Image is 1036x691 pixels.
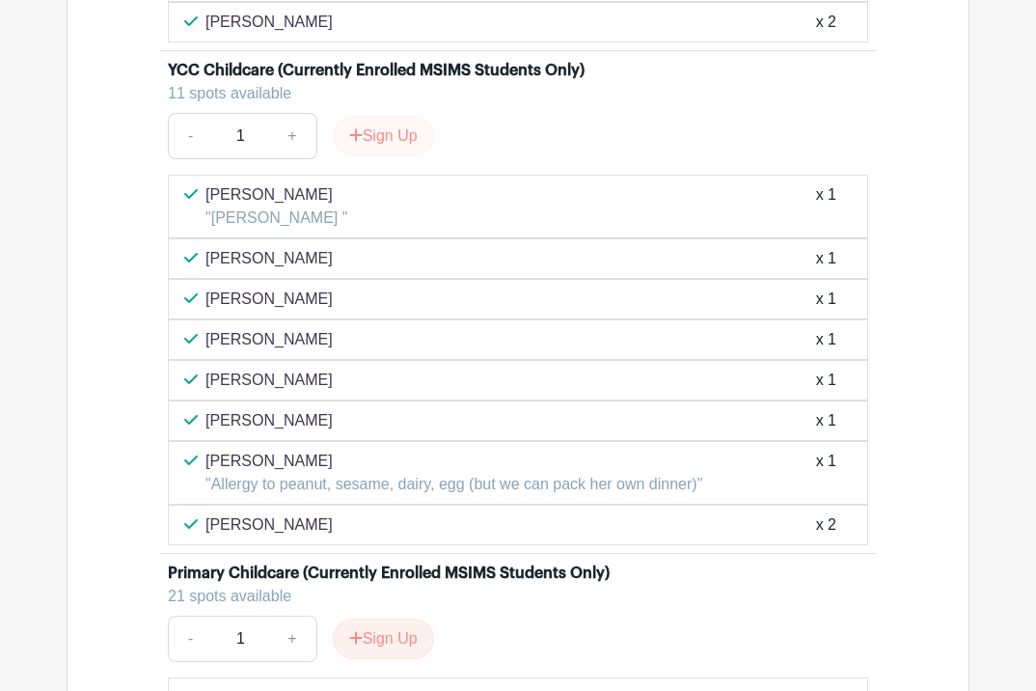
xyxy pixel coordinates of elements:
[268,113,316,159] a: +
[816,328,836,351] div: x 1
[168,562,610,585] div: Primary Childcare (Currently Enrolled MSIMS Students Only)
[816,409,836,432] div: x 1
[205,183,347,207] p: [PERSON_NAME]
[205,450,702,473] p: [PERSON_NAME]
[816,247,836,270] div: x 1
[816,288,836,311] div: x 1
[205,513,333,537] p: [PERSON_NAME]
[205,207,347,230] p: "[PERSON_NAME] "
[168,113,212,159] a: -
[816,513,836,537] div: x 2
[333,116,434,156] button: Sign Up
[816,183,836,230] div: x 1
[205,369,333,392] p: [PERSON_NAME]
[816,11,836,34] div: x 2
[333,619,434,659] button: Sign Up
[205,473,702,496] p: "Allergy to peanut, sesame, dairy, egg (but we can pack her own dinner)"
[205,328,333,351] p: [PERSON_NAME]
[205,247,333,270] p: [PERSON_NAME]
[205,288,333,311] p: [PERSON_NAME]
[816,369,836,392] div: x 1
[168,82,853,105] div: 11 spots available
[168,585,853,608] div: 21 spots available
[816,450,836,496] div: x 1
[168,616,212,662] a: -
[268,616,316,662] a: +
[205,11,333,34] p: [PERSON_NAME]
[205,409,333,432] p: [PERSON_NAME]
[168,59,585,82] div: YCC Childcare (Currently Enrolled MSIMS Students Only)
